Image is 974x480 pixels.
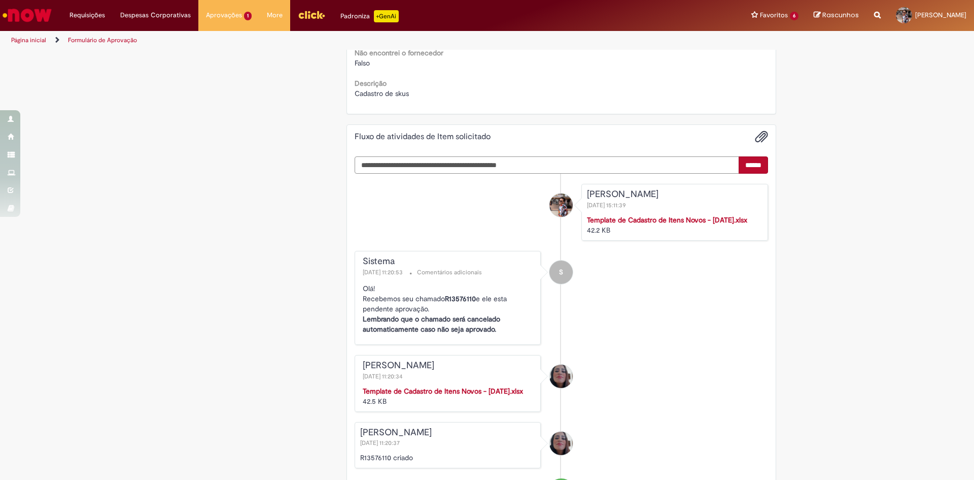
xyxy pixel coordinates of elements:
[363,361,536,371] div: [PERSON_NAME]
[549,365,573,388] div: Maria Marta Barboza Marin
[360,428,536,438] div: [PERSON_NAME]
[445,294,476,303] b: R13576110
[559,260,563,284] span: S
[355,156,740,173] textarea: Digite sua mensagem aqui...
[549,432,573,455] div: Maria Marta Barboza Marin
[340,10,399,22] div: Padroniza
[360,453,536,463] p: R13576110 criado
[355,48,443,57] b: Não encontrei o fornecedor
[549,194,573,217] div: Vitor De Souza Vanderley
[363,372,405,380] span: [DATE] 11:20:34
[120,10,191,20] span: Despesas Corporativas
[298,7,325,22] img: click_logo_yellow_360x200.png
[374,10,399,22] p: +GenAi
[206,10,242,20] span: Aprovações
[363,386,536,406] div: 42.5 KB
[755,130,768,143] button: Adicionar anexos
[244,12,252,20] span: 1
[363,283,536,334] p: Olá! Recebemos seu chamado e ele esta pendente aprovação.
[587,201,628,209] span: [DATE] 15:11:39
[549,261,573,284] div: System
[363,257,536,267] div: Sistema
[68,36,137,44] a: Formulário de Aprovação
[69,10,105,20] span: Requisições
[11,36,46,44] a: Página inicial
[8,31,642,50] ul: Trilhas de página
[360,439,402,447] span: [DATE] 11:20:37
[790,12,798,20] span: 6
[587,215,747,225] a: Template de Cadastro de Itens Novos - [DATE].xlsx
[760,10,788,20] span: Favoritos
[587,189,760,200] div: [PERSON_NAME]
[363,387,523,396] a: Template de Cadastro de Itens Novos - [DATE].xlsx
[822,10,859,20] span: Rascunhos
[814,11,859,20] a: Rascunhos
[267,10,283,20] span: More
[363,268,405,276] span: [DATE] 11:20:53
[355,58,370,68] span: Falso
[417,268,482,277] small: Comentários adicionais
[915,11,966,19] span: [PERSON_NAME]
[355,79,387,88] b: Descrição
[355,422,769,469] li: Maria Marta Barboza Marin
[587,215,760,235] div: 42.2 KB
[1,5,53,25] img: ServiceNow
[363,314,500,334] b: Lembrando que o chamado será cancelado automaticamente caso não seja aprovado.
[355,133,491,142] h2: Fluxo de atividades de Item solicitado Histórico de tíquete
[355,89,409,98] span: Cadastro de skus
